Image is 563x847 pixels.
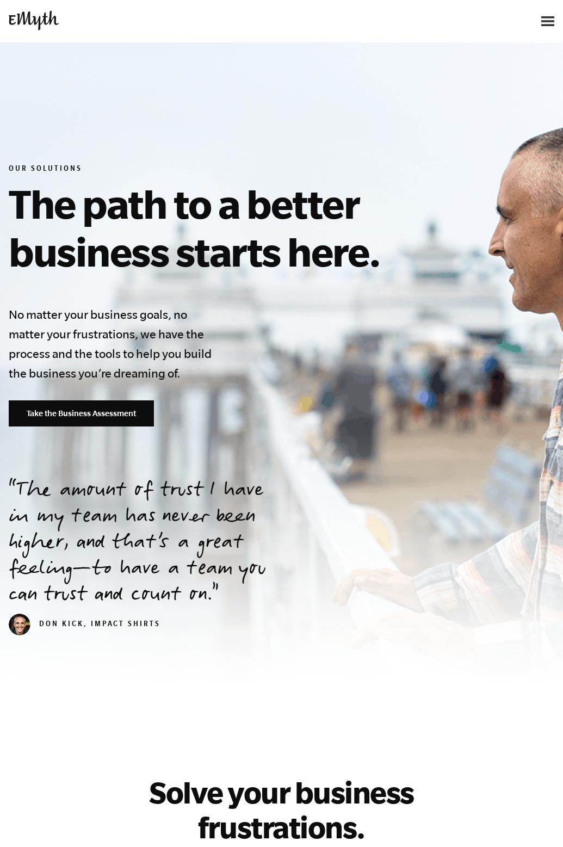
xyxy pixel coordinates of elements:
h6: Our Solutions [9,164,445,175]
iframe: Embedded CTA [414,9,528,33]
img: Open Menu [541,16,554,26]
h1: The path to a better business starts here. [9,180,445,275]
img: don_kick_head_small [9,614,30,635]
cite: Don Kick, Impact Shirts [9,621,160,629]
iframe: Chat Widget [509,795,563,847]
a: Take the Business Assessment [9,400,154,426]
img: EMyth [9,11,59,30]
p: The amount of trust I have in my team has never been higher, and that’s a great feeling—to have a... [9,479,287,609]
h4: No matter your business goals, no matter your frustrations, we have the process and the tools to ... [9,305,218,383]
h2: Solve your business frustrations. [108,775,456,844]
